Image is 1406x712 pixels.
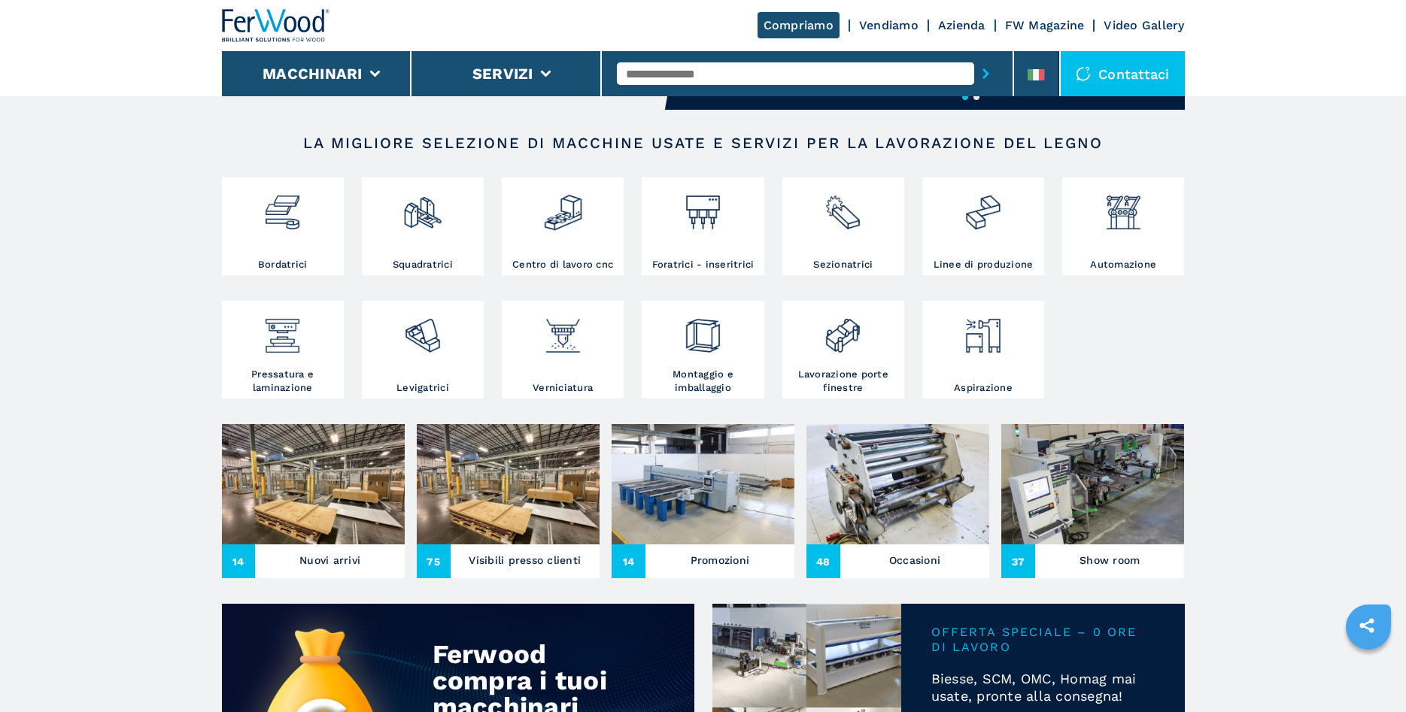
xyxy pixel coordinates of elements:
img: foratrici_inseritrici_2.png [683,181,723,232]
a: Centro di lavoro cnc [502,177,624,275]
h3: Show room [1080,550,1140,571]
a: Nuovi arrivi14Nuovi arrivi [222,424,405,578]
img: centro_di_lavoro_cnc_2.png [543,181,583,232]
h3: Automazione [1090,258,1156,271]
a: FW Magazine [1005,18,1085,32]
a: Aspirazione [922,301,1044,398]
button: 2 [973,94,979,100]
h3: Visibili presso clienti [469,550,581,571]
a: Pressatura e laminazione [222,301,344,398]
a: Video Gallery [1104,18,1184,32]
img: Show room [1001,424,1184,544]
h2: LA MIGLIORE SELEZIONE DI MACCHINE USATE E SERVIZI PER LA LAVORAZIONE DEL LEGNO [270,134,1137,152]
span: 48 [806,544,840,578]
h3: Promozioni [691,550,750,571]
span: 75 [417,544,451,578]
h3: Levigatrici [396,381,449,395]
h3: Bordatrici [258,258,308,271]
span: 14 [612,544,645,578]
a: Visibili presso clienti75Visibili presso clienti [417,424,600,578]
h3: Nuovi arrivi [299,550,360,571]
a: Automazione [1062,177,1184,275]
span: 37 [1001,544,1035,578]
a: Promozioni14Promozioni [612,424,794,578]
iframe: Chat [1342,644,1395,701]
img: Occasioni [806,424,989,544]
button: Servizi [472,65,533,83]
a: Lavorazione porte finestre [782,301,904,398]
img: verniciatura_1.png [543,304,583,356]
h3: Squadratrici [393,258,453,271]
a: Vendiamo [859,18,919,32]
h3: Verniciatura [533,381,593,395]
a: Occasioni48Occasioni [806,424,989,578]
img: montaggio_imballaggio_2.png [683,304,723,356]
a: Azienda [938,18,985,32]
img: Visibili presso clienti [417,424,600,544]
img: pressa-strettoia.png [263,304,302,356]
a: Squadratrici [362,177,484,275]
a: Linee di produzione [922,177,1044,275]
div: Contattaci [1061,51,1185,96]
h3: Centro di lavoro cnc [512,258,613,271]
button: Macchinari [263,65,363,83]
button: submit-button [974,56,998,91]
a: Foratrici - inseritrici [642,177,764,275]
span: 14 [222,544,256,578]
a: Show room37Show room [1001,424,1184,578]
img: Contattaci [1076,66,1091,81]
img: squadratrici_2.png [402,181,442,232]
h3: Sezionatrici [813,258,873,271]
img: Ferwood [222,9,330,42]
img: sezionatrici_2.png [823,181,863,232]
button: 1 [962,94,968,100]
h3: Aspirazione [954,381,1013,395]
img: bordatrici_1.png [263,181,302,232]
h3: Lavorazione porte finestre [786,368,900,395]
h3: Montaggio e imballaggio [645,368,760,395]
h3: Occasioni [889,550,940,571]
h3: Foratrici - inseritrici [652,258,755,271]
a: Verniciatura [502,301,624,398]
img: Promozioni [612,424,794,544]
a: Levigatrici [362,301,484,398]
h3: Linee di produzione [934,258,1034,271]
a: Compriamo [758,12,840,38]
img: levigatrici_2.png [402,304,442,356]
img: lavorazione_porte_finestre_2.png [823,304,863,356]
a: Bordatrici [222,177,344,275]
img: Nuovi arrivi [222,424,405,544]
img: aspirazione_1.png [963,304,1003,356]
img: linee_di_produzione_2.png [963,181,1003,232]
a: Montaggio e imballaggio [642,301,764,398]
h3: Pressatura e laminazione [226,368,340,395]
img: automazione.png [1104,181,1143,232]
a: Sezionatrici [782,177,904,275]
a: sharethis [1348,607,1386,644]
